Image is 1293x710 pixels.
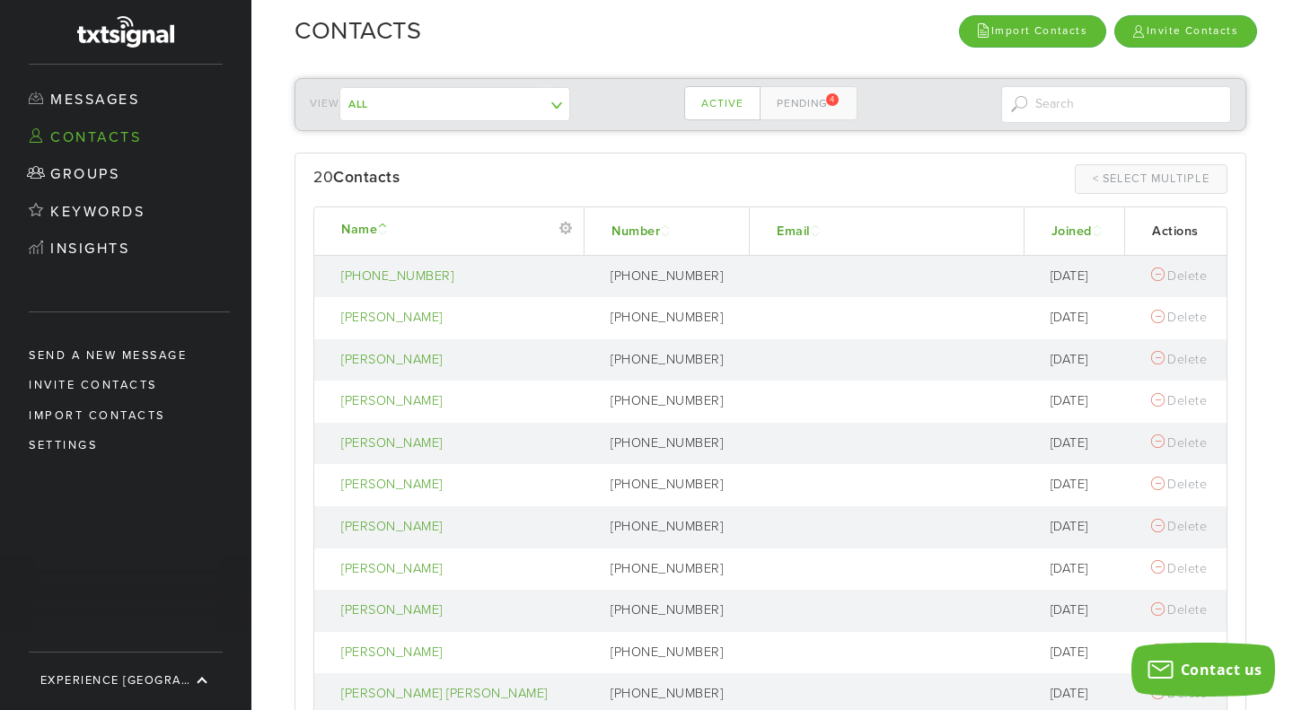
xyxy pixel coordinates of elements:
[1151,519,1207,534] a: Delete
[611,351,740,370] div: [PHONE_NUMBER]
[1151,310,1207,325] a: Delete
[611,476,740,495] div: [PHONE_NUMBER]
[341,518,575,537] a: [PERSON_NAME]
[341,351,575,370] a: [PERSON_NAME]
[341,267,575,286] a: [PHONE_NUMBER]
[341,560,575,579] a: [PERSON_NAME]
[1051,309,1116,328] div: [DATE]
[341,601,575,620] a: [PERSON_NAME]
[1051,224,1105,239] a: Joined
[611,685,740,704] div: [PHONE_NUMBER]
[1051,518,1116,537] div: [DATE]
[1051,351,1116,370] div: [DATE]
[1051,267,1116,286] div: [DATE]
[826,93,839,106] div: 4
[1051,560,1116,579] div: [DATE]
[1051,476,1116,495] div: [DATE]
[1001,86,1232,123] input: Search
[959,15,1106,47] a: Import Contacts
[310,87,541,121] div: View
[611,601,740,620] div: [PHONE_NUMBER]
[1181,660,1262,679] span: Contact us
[1075,164,1227,194] a: < Select Multiple
[611,644,740,662] div: [PHONE_NUMBER]
[1131,643,1275,697] button: Contact us
[611,434,740,453] div: [PHONE_NUMBER]
[1051,601,1116,620] div: [DATE]
[341,222,391,237] a: Name
[611,309,740,328] div: [PHONE_NUMBER]
[611,518,740,537] div: [PHONE_NUMBER]
[1114,15,1257,47] a: Invite Contacts
[341,476,575,495] a: [PERSON_NAME]
[1051,644,1116,662] div: [DATE]
[333,164,400,191] div: Contacts
[1051,434,1116,453] div: [DATE]
[341,644,575,662] a: [PERSON_NAME]
[611,267,740,286] div: [PHONE_NUMBER]
[1124,207,1227,256] th: Actions
[1151,561,1207,576] a: Delete
[1151,435,1207,451] a: Delete
[1151,393,1207,408] a: Delete
[1151,352,1207,367] a: Delete
[341,392,575,411] a: [PERSON_NAME]
[611,392,740,411] div: [PHONE_NUMBER]
[760,86,858,120] a: Pending4
[1151,268,1207,284] a: Delete
[777,224,823,239] a: Email
[313,164,770,191] div: 20
[341,685,575,704] a: [PERSON_NAME] [PERSON_NAME]
[611,224,673,239] a: Number
[611,560,740,579] div: [PHONE_NUMBER]
[684,86,761,120] a: Active
[341,309,575,328] a: [PERSON_NAME]
[1093,171,1209,187] div: < Select Multiple
[1051,392,1116,411] div: [DATE]
[1151,602,1207,618] a: Delete
[1151,477,1207,492] a: Delete
[1051,685,1116,704] div: [DATE]
[341,434,575,453] a: [PERSON_NAME]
